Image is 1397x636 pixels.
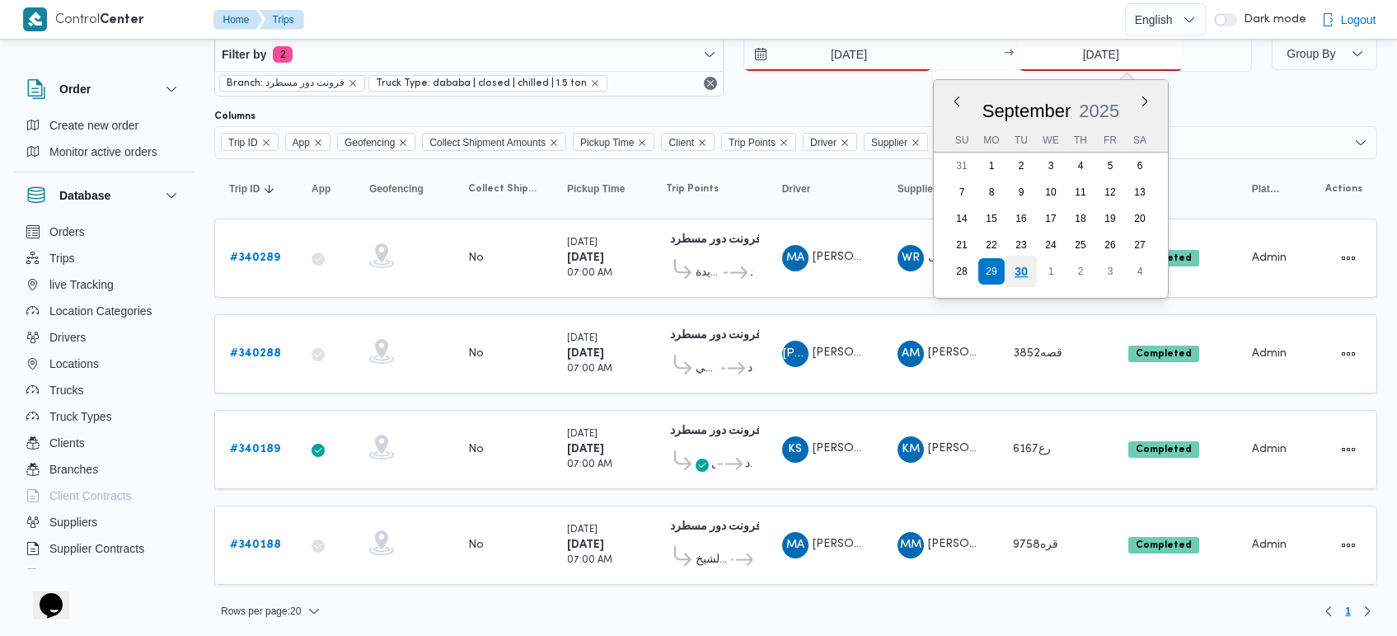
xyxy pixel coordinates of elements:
[59,186,110,205] h3: Database
[1008,153,1034,179] div: day-2
[1097,153,1123,179] div: day-5
[661,133,715,151] span: Client
[567,269,612,278] small: 07:00 AM
[260,10,304,30] button: Trips
[567,556,612,565] small: 07:00 AM
[1038,232,1064,258] div: day-24
[782,436,809,463] div: Kariam Slah Muhammad Abadalazaiaz
[59,79,91,99] h3: Order
[1038,129,1064,152] div: We
[214,110,255,123] label: Columns
[49,115,138,135] span: Create new order
[978,258,1005,285] div: day-29
[1127,205,1153,232] div: day-20
[1067,205,1094,232] div: day-18
[696,550,729,570] span: طلبات مارت - الشيخ [PERSON_NAME]
[1019,38,1183,71] input: Press the down key to enter a popover containing a calendar. Press the escape key to close the po...
[567,348,604,359] b: [DATE]
[230,539,281,550] b: # 340188
[1128,537,1199,554] span: Completed
[1335,436,1362,463] button: Actions
[20,377,188,403] button: Trucks
[590,78,600,88] button: remove selected entity
[549,138,559,148] button: Remove Collect Shipment Amounts from selection in this group
[567,238,598,247] small: [DATE]
[567,539,604,550] b: [DATE]
[230,444,280,455] b: # 340189
[1008,179,1034,205] div: day-9
[227,76,345,91] span: Branch: فرونت دور مسطرد
[788,436,802,463] span: KS
[20,430,188,456] button: Clients
[1354,136,1367,149] button: Open list of options
[49,354,99,374] span: Locations
[567,430,598,439] small: [DATE]
[573,133,654,151] span: Pickup Time
[49,539,144,558] span: Supplier Contracts
[1325,182,1362,196] span: Actions
[1008,205,1034,232] div: day-16
[1080,101,1120,121] span: 2025
[230,535,281,555] a: #340188
[313,138,323,148] button: Remove App from selection in this group
[49,565,91,585] span: Devices
[911,138,921,148] button: Remove Supplier from selection in this group
[26,79,181,99] button: Order
[567,365,612,374] small: 07:00 AM
[1008,129,1034,152] div: Tu
[744,38,931,71] input: Press the down key to open a popover containing a calendar.
[898,182,937,196] span: Supplier
[20,324,188,351] button: Drivers
[49,248,75,268] span: Trips
[273,46,293,63] span: 2 active filters
[20,139,188,165] button: Monitor active orders
[1127,129,1153,152] div: Sa
[20,456,188,483] button: Branches
[100,14,144,26] b: Center
[786,532,804,558] span: MA
[20,298,188,324] button: Location Categories
[229,182,260,196] span: Trip ID; Sorted in descending order
[1097,179,1123,205] div: day-12
[20,245,188,271] button: Trips
[398,138,408,148] button: Remove Geofencing from selection in this group
[813,252,907,262] span: [PERSON_NAME]
[750,263,752,283] span: فرونت دور مسطرد
[782,532,809,558] div: Muhammad Ala Abadallah Abad Albast
[13,112,195,172] div: Order
[900,532,921,558] span: MM
[701,73,720,93] button: Remove
[219,75,365,92] span: Branch: فرونت دور مسطرد
[567,460,612,469] small: 07:00 AM
[729,134,776,152] span: Trip Points
[221,601,301,621] span: Rows per page : 20
[49,512,97,532] span: Suppliers
[891,176,990,202] button: Supplier
[928,252,1047,262] span: وائل [PERSON_NAME]
[1127,153,1153,179] div: day-6
[13,219,195,576] div: Database
[20,483,188,509] button: Client Contracts
[978,205,1005,232] div: day-15
[697,138,707,148] button: Remove Client from selection in this group
[949,258,975,285] div: day-28
[429,134,546,152] span: Collect Shipment Amounts
[810,134,837,152] span: Driver
[1038,258,1064,285] div: day-1
[369,182,424,196] span: Geofencing
[782,182,811,196] span: Driver
[20,535,188,562] button: Supplier Contracts
[222,45,266,64] span: Filter by
[1127,179,1153,205] div: day-13
[666,182,719,196] span: Trip Points
[49,486,132,506] span: Client Contracts
[348,78,358,88] button: remove selected entity
[376,76,587,91] span: Truck Type: dababa | closed | chilled | 1.5 ton
[982,100,1072,122] div: Button. Open the month selector. September is currently selected.
[1245,176,1287,202] button: Platform
[20,403,188,430] button: Truck Types
[20,562,188,588] button: Devices
[285,133,330,151] span: App
[898,532,924,558] div: Muhammad Mahmood Ahmad Msaaod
